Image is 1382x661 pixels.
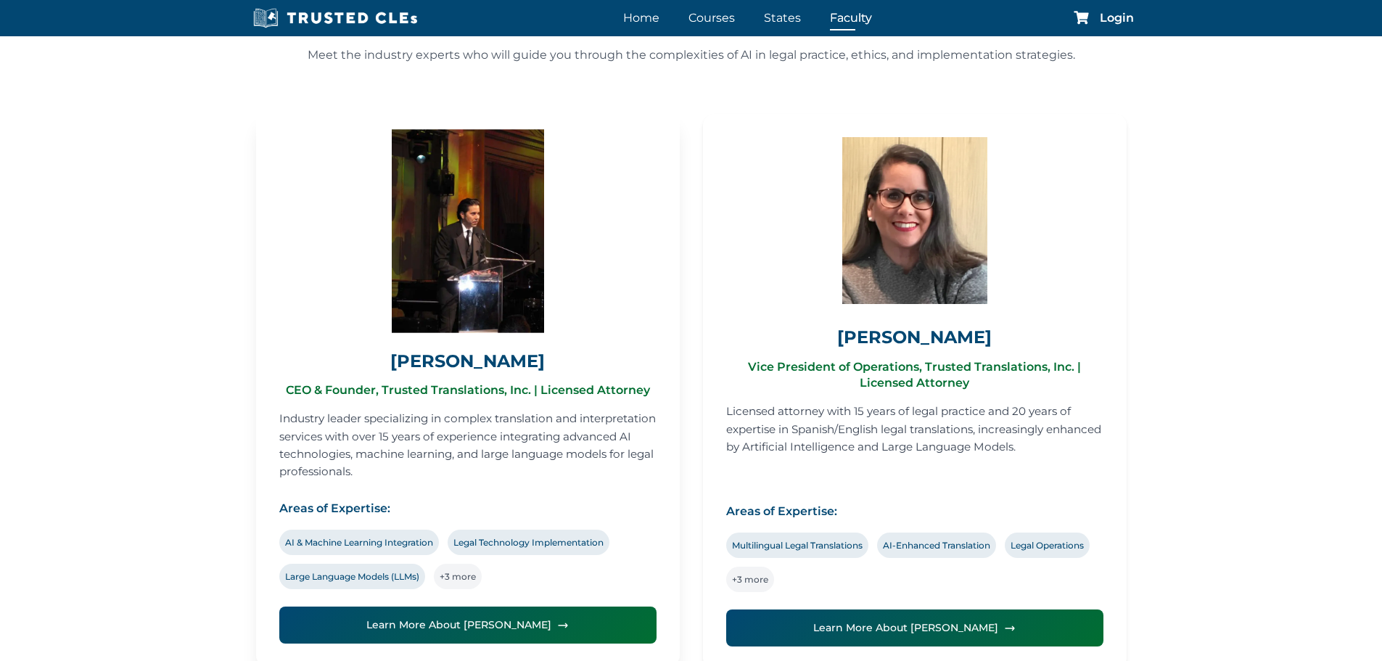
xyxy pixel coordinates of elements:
[279,530,439,555] span: AI & Machine Learning Integration
[726,359,1103,392] p: Vice President of Operations, Trusted Translations, Inc. | Licensed Attorney
[366,615,551,635] span: Learn More About [PERSON_NAME]
[249,7,422,29] img: Trusted CLEs
[726,501,1103,521] h4: Areas of Expertise:
[726,567,774,592] span: +3 more
[279,345,657,377] h3: [PERSON_NAME]
[842,137,987,304] img: Liliana Ward
[1005,533,1090,558] span: Legal Operations
[279,410,657,480] p: Industry leader specializing in complex translation and interpretation services with over 15 year...
[685,7,739,28] a: Courses
[279,382,657,398] p: CEO & Founder, Trusted Translations, Inc. | Licensed Attorney
[279,498,657,518] h4: Areas of Expertise:
[760,7,805,28] a: States
[279,564,425,589] span: Large Language Models (LLMs)
[726,609,1103,646] a: Learn More About [PERSON_NAME]
[826,7,876,28] a: Faculty
[434,564,482,589] span: +3 more
[51,45,1331,65] p: Meet the industry experts who will guide you through the complexities of AI in legal practice, et...
[813,618,998,638] span: Learn More About [PERSON_NAME]
[448,530,609,555] span: Legal Technology Implementation
[620,7,663,28] a: Home
[1100,12,1134,24] a: Login
[726,533,868,558] span: Multilingual Legal Translations
[726,403,1103,483] p: Licensed attorney with 15 years of legal practice and 20 years of expertise in Spanish/English le...
[392,129,544,332] img: Richard Estevez
[279,607,657,644] a: Learn More About [PERSON_NAME]
[726,321,1103,353] h3: [PERSON_NAME]
[877,533,996,558] span: AI-Enhanced Translation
